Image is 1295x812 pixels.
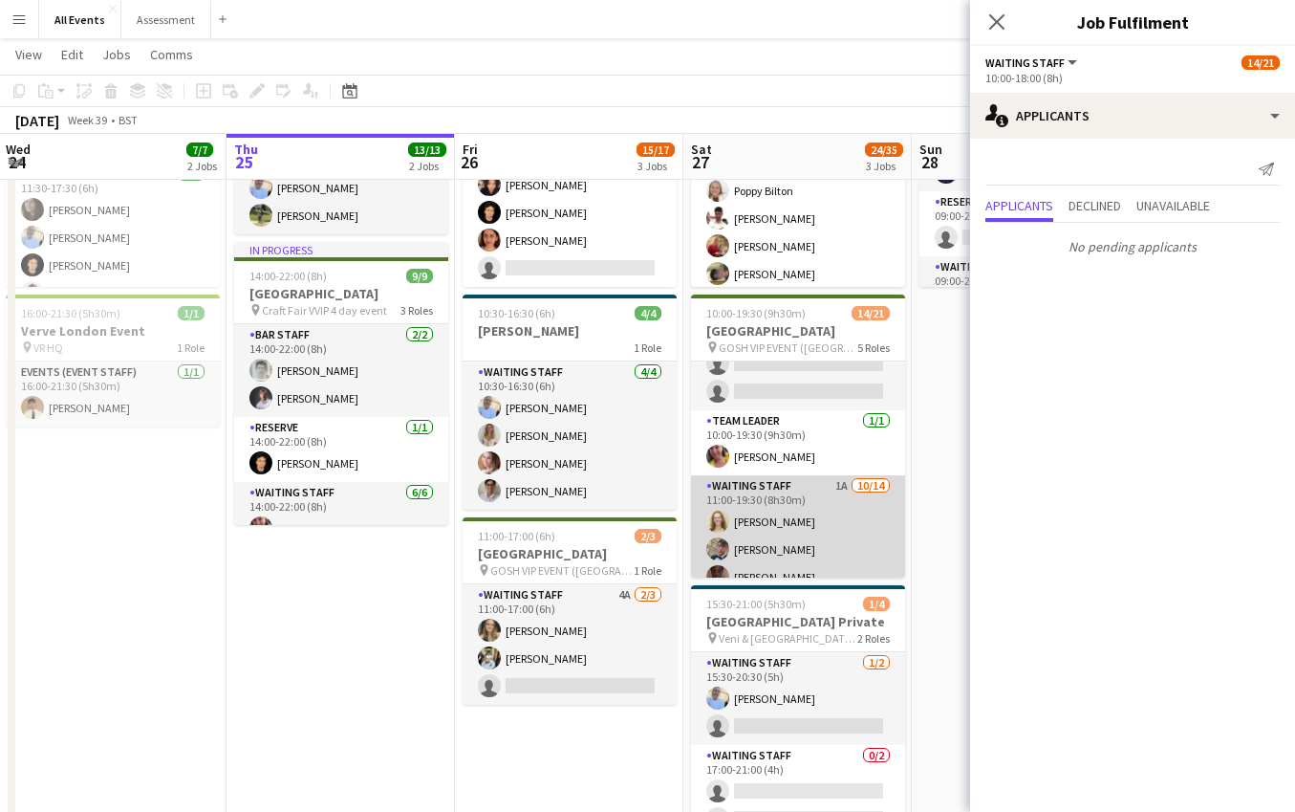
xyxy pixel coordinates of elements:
span: 7/7 [186,143,213,157]
app-job-card: 10:30-16:30 (6h)4/4[PERSON_NAME]1 RoleWaiting Staff4/410:30-16:30 (6h)[PERSON_NAME][PERSON_NAME][... [463,295,677,510]
div: 2 Jobs [187,159,217,173]
app-card-role: Team Leader1/110:00-19:30 (9h30m)[PERSON_NAME] [691,410,905,475]
app-card-role: Reserve1/114:00-22:00 (8h)[PERSON_NAME] [234,417,448,482]
app-card-role: Waiting Staff7/709:00-21:00 (12h) [919,256,1133,494]
h3: [PERSON_NAME] [463,322,677,340]
a: Comms [142,42,201,67]
span: 24 [3,151,31,173]
span: 15:30-21:00 (5h30m) [706,597,806,611]
app-card-role: Waiting Staff4/411:30-17:30 (6h)[PERSON_NAME][PERSON_NAME][PERSON_NAME][PERSON_NAME] [6,164,220,312]
span: Waiting Staff [985,55,1065,70]
span: GOSH VIP EVENT ([GEOGRAPHIC_DATA][PERSON_NAME]) [719,340,857,355]
span: 2 Roles [857,631,890,646]
span: Fri [463,141,478,158]
div: 10:00-18:00 (8h) [985,71,1280,85]
span: 1/4 [863,597,890,611]
button: All Events [39,1,121,38]
span: VR HQ [33,340,63,355]
span: Applicants [985,199,1053,212]
h3: [GEOGRAPHIC_DATA] Private [691,613,905,630]
div: BST [119,113,138,127]
span: 4/4 [635,306,661,320]
span: 15/17 [637,143,675,157]
span: 13/13 [408,143,446,157]
p: No pending applicants [970,230,1295,263]
span: Thu [234,141,258,158]
a: View [8,42,50,67]
span: Declined [1068,199,1121,212]
span: Veni & [GEOGRAPHIC_DATA] Private [719,631,857,646]
app-card-role: Waiting Staff1/215:30-20:30 (5h)[PERSON_NAME] [691,652,905,745]
span: 14/21 [852,306,890,320]
app-job-card: 10:00-19:30 (9h30m)14/21[GEOGRAPHIC_DATA] GOSH VIP EVENT ([GEOGRAPHIC_DATA][PERSON_NAME])5 RolesB... [691,295,905,578]
span: Sat [691,141,712,158]
a: Edit [54,42,91,67]
span: 10:30-16:30 (6h) [478,306,555,320]
span: Unavailable [1136,199,1210,212]
app-job-card: 16:00-21:30 (5h30m)1/1Verve London Event VR HQ1 RoleEvents (Event Staff)1/116:00-21:30 (5h30m)[PE... [6,295,220,427]
span: 10:00-19:30 (9h30m) [706,306,806,320]
app-card-role: Reserve0/109:00-21:00 (12h) [919,191,1133,256]
span: 11:00-17:00 (6h) [478,529,555,543]
app-card-role: Waiting Staff4A2/311:00-17:00 (6h)[PERSON_NAME][PERSON_NAME] [463,584,677,705]
div: 2 Jobs [409,159,445,173]
span: Comms [150,46,193,63]
span: 16:00-21:30 (5h30m) [21,306,120,320]
app-card-role: Events (Event Staff)1/116:00-21:30 (5h30m)[PERSON_NAME] [6,362,220,427]
span: 25 [231,151,258,173]
span: Wed [6,141,31,158]
span: Craft Fair VVIP 4 day event [262,303,387,318]
div: 3 Jobs [637,159,674,173]
span: 14:00-22:00 (8h) [249,269,327,283]
app-card-role: Waiting Staff6/614:00-22:00 (8h)[PERSON_NAME] [234,482,448,686]
h3: [GEOGRAPHIC_DATA] [234,285,448,302]
app-job-card: 11:00-17:00 (6h)2/3[GEOGRAPHIC_DATA] GOSH VIP EVENT ([GEOGRAPHIC_DATA][PERSON_NAME])1 RoleWaiting... [463,517,677,705]
span: 9/9 [406,269,433,283]
h3: [GEOGRAPHIC_DATA] [463,545,677,562]
app-card-role: Bar Staff2/214:00-22:00 (8h)[PERSON_NAME][PERSON_NAME] [234,324,448,417]
a: Jobs [95,42,139,67]
span: 14/21 [1241,55,1280,70]
div: In progress [234,242,448,257]
span: 5 Roles [857,340,890,355]
span: 26 [460,151,478,173]
h3: [GEOGRAPHIC_DATA] [691,322,905,340]
app-job-card: In progress14:00-22:00 (8h)9/9[GEOGRAPHIC_DATA] Craft Fair VVIP 4 day event3 RolesBar Staff2/214:... [234,242,448,525]
app-card-role: Waiting Staff4/410:30-16:30 (6h)[PERSON_NAME][PERSON_NAME][PERSON_NAME][PERSON_NAME] [463,362,677,510]
span: 27 [688,151,712,173]
span: 1/1 [178,306,205,320]
span: GOSH VIP EVENT ([GEOGRAPHIC_DATA][PERSON_NAME]) [490,563,634,578]
span: 1 Role [634,563,661,578]
div: [DATE] [15,111,59,130]
button: Assessment [121,1,211,38]
div: Applicants [970,93,1295,139]
span: Jobs [102,46,131,63]
span: 24/35 [865,143,903,157]
span: Sun [919,141,942,158]
div: 3 Jobs [866,159,902,173]
span: 3 Roles [400,303,433,318]
span: Edit [61,46,83,63]
span: Week 39 [63,113,111,127]
h3: Verve London Event [6,322,220,340]
span: 1 Role [177,340,205,355]
span: 2/3 [635,529,661,543]
h3: Job Fulfilment [970,10,1295,34]
button: Waiting Staff [985,55,1080,70]
span: View [15,46,42,63]
span: 28 [917,151,942,173]
span: 1 Role [634,340,661,355]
